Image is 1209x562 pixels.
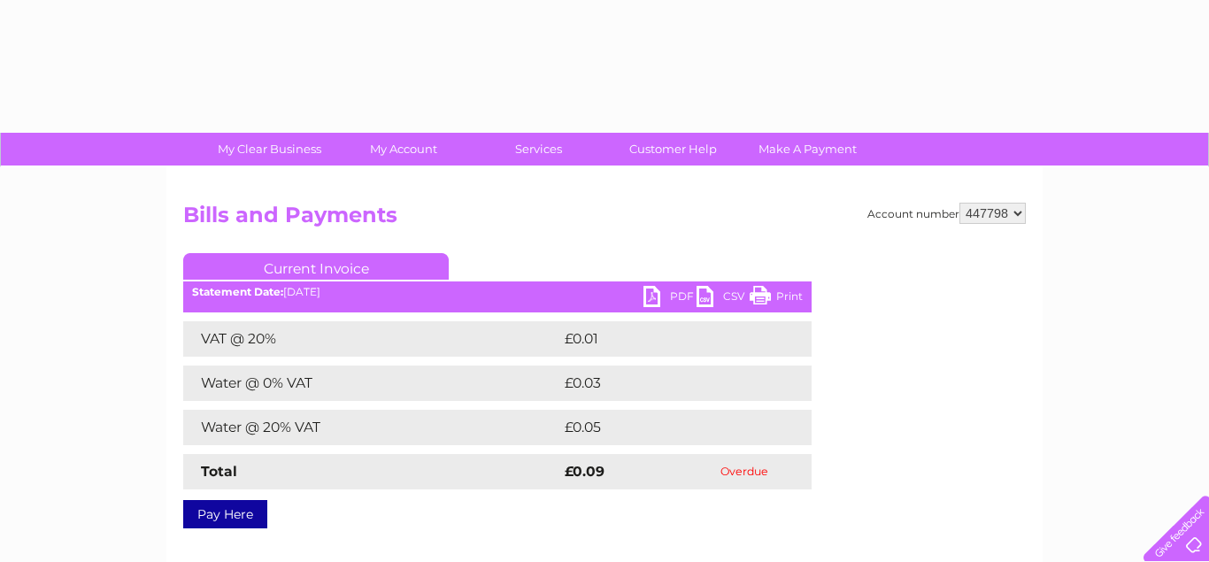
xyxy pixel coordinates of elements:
[643,286,697,312] a: PDF
[867,203,1026,224] div: Account number
[183,366,560,401] td: Water @ 0% VAT
[201,463,237,480] strong: Total
[600,133,746,166] a: Customer Help
[196,133,343,166] a: My Clear Business
[183,253,449,280] a: Current Invoice
[697,286,750,312] a: CSV
[560,321,768,357] td: £0.01
[560,366,770,401] td: £0.03
[183,410,560,445] td: Water @ 20% VAT
[560,410,770,445] td: £0.05
[735,133,881,166] a: Make A Payment
[565,463,604,480] strong: £0.09
[676,454,812,489] td: Overdue
[192,285,283,298] b: Statement Date:
[331,133,477,166] a: My Account
[183,286,812,298] div: [DATE]
[183,500,267,528] a: Pay Here
[750,286,803,312] a: Print
[466,133,612,166] a: Services
[183,321,560,357] td: VAT @ 20%
[183,203,1026,236] h2: Bills and Payments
